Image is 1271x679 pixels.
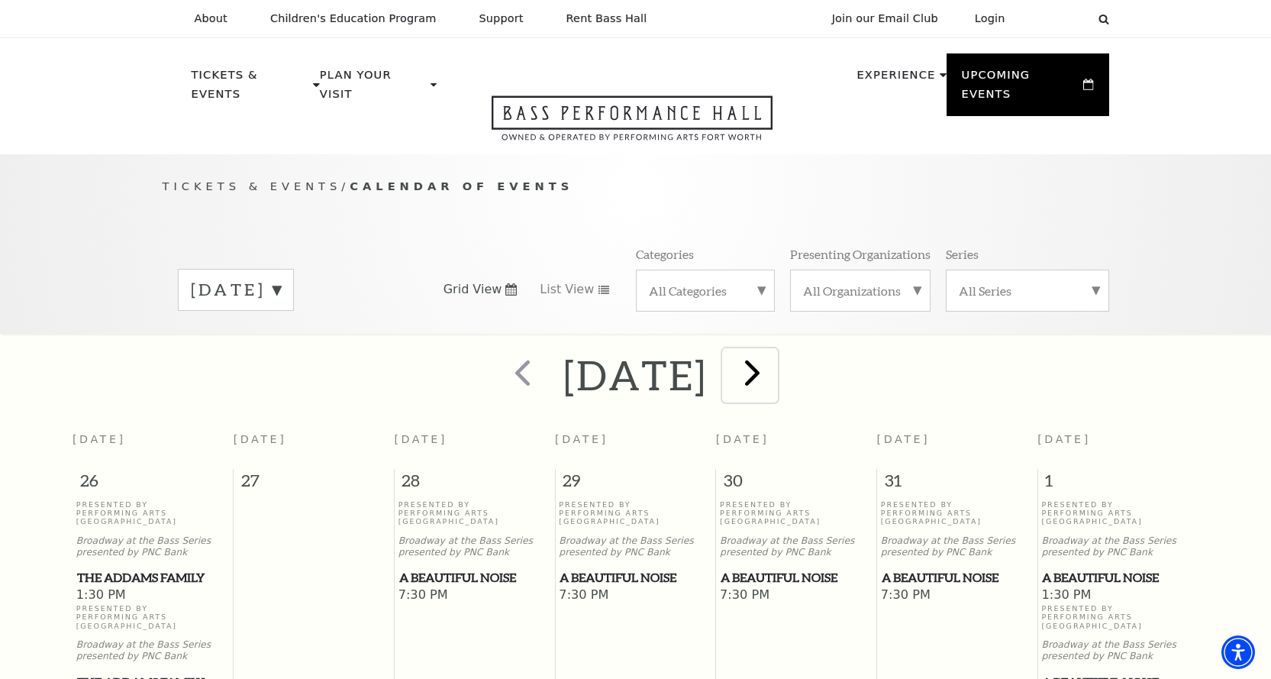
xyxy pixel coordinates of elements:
p: Experience [856,66,935,93]
p: Children's Education Program [270,12,437,25]
p: Presented By Performing Arts [GEOGRAPHIC_DATA] [559,500,711,526]
p: Series [946,246,979,262]
label: All Series [959,283,1096,299]
h2: [DATE] [563,351,708,399]
span: 30 [716,469,876,500]
p: Broadway at the Bass Series presented by PNC Bank [559,535,711,558]
button: next [722,348,778,403]
span: [DATE] [716,433,769,445]
a: A Beautiful Noise [720,568,873,587]
p: Broadway at the Bass Series presented by PNC Bank [76,639,230,662]
span: 1:30 PM [1041,587,1195,604]
span: 7:30 PM [881,587,1034,604]
span: [DATE] [234,433,287,445]
p: Upcoming Events [962,66,1080,112]
p: Plan Your Visit [320,66,427,112]
span: 29 [556,469,716,500]
a: The Addams Family [76,568,230,587]
span: 28 [395,469,555,500]
label: All Organizations [803,283,918,299]
p: Categories [636,246,694,262]
p: Broadway at the Bass Series presented by PNC Bank [720,535,873,558]
span: The Addams Family [77,568,229,587]
span: 1:30 PM [76,587,230,604]
span: [DATE] [1037,433,1091,445]
span: Grid View [444,281,502,298]
p: Support [479,12,524,25]
span: Tickets & Events [163,179,342,192]
p: / [163,177,1109,196]
p: Broadway at the Bass Series presented by PNC Bank [1041,639,1195,662]
span: A Beautiful Noise [721,568,872,587]
label: All Categories [649,283,762,299]
p: Presenting Organizations [790,246,931,262]
a: A Beautiful Noise [881,568,1034,587]
span: Calendar of Events [350,179,573,192]
span: A Beautiful Noise [399,568,550,587]
p: Presented By Performing Arts [GEOGRAPHIC_DATA] [1041,604,1195,630]
label: [DATE] [191,278,281,302]
p: Broadway at the Bass Series presented by PNC Bank [398,535,551,558]
span: 1 [1038,469,1198,500]
a: A Beautiful Noise [1041,568,1195,587]
span: 31 [877,469,1037,500]
p: Tickets & Events [192,66,310,112]
p: Broadway at the Bass Series presented by PNC Bank [1041,535,1195,558]
p: Presented By Performing Arts [GEOGRAPHIC_DATA] [398,500,551,526]
p: Presented By Performing Arts [GEOGRAPHIC_DATA] [1041,500,1195,526]
span: A Beautiful Noise [882,568,1033,587]
span: 7:30 PM [720,587,873,604]
div: Accessibility Menu [1221,635,1255,669]
p: Presented By Performing Arts [GEOGRAPHIC_DATA] [720,500,873,526]
a: A Beautiful Noise [398,568,551,587]
span: 27 [234,469,394,500]
p: Rent Bass Hall [566,12,647,25]
p: Broadway at the Bass Series presented by PNC Bank [881,535,1034,558]
p: Broadway at the Bass Series presented by PNC Bank [76,535,230,558]
button: prev [493,348,549,403]
p: Presented By Performing Arts [GEOGRAPHIC_DATA] [76,604,230,630]
span: [DATE] [73,433,126,445]
span: [DATE] [394,433,447,445]
p: Presented By Performing Arts [GEOGRAPHIC_DATA] [881,500,1034,526]
p: About [195,12,227,25]
span: A Beautiful Noise [1042,568,1194,587]
p: Presented By Performing Arts [GEOGRAPHIC_DATA] [76,500,230,526]
span: 7:30 PM [398,587,551,604]
span: 26 [73,469,233,500]
select: Select: [1030,11,1084,26]
span: List View [540,281,594,298]
span: [DATE] [555,433,608,445]
a: Open this option [437,95,827,154]
span: 7:30 PM [559,587,711,604]
span: A Beautiful Noise [560,568,711,587]
a: A Beautiful Noise [559,568,711,587]
span: [DATE] [877,433,931,445]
